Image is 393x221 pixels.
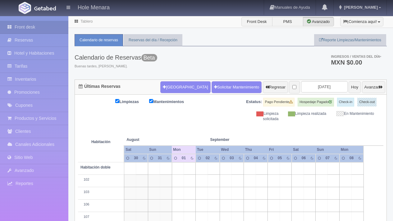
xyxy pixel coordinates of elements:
[263,81,288,93] button: Regresar
[34,6,56,11] img: Getabed
[244,146,268,154] th: Thu
[331,111,379,116] div: En Mantenimiento
[91,140,110,144] strong: Habitación
[252,156,259,161] div: 04
[80,165,111,169] b: Habitación doble
[324,156,331,161] div: 07
[316,146,340,154] th: Sun
[126,137,169,142] span: August
[156,156,163,161] div: 31
[180,156,187,161] div: 01
[246,99,262,105] label: Estatus:
[331,59,381,65] h3: MXN $0.00
[149,98,193,105] label: Mantenimientos
[292,146,316,154] th: Sat
[349,81,361,93] button: Hoy
[124,146,148,154] th: Sat
[196,146,220,154] th: Tue
[160,81,210,93] button: [GEOGRAPHIC_DATA]
[148,146,172,154] th: Sun
[268,146,292,154] th: Fri
[80,202,121,207] div: 106
[337,98,354,106] label: Check-in
[340,17,383,26] button: ¡Comienza aquí!
[75,34,123,46] a: Calendario de reservas
[75,54,157,61] h3: Calendario de Reservas
[80,214,121,219] div: 107
[124,34,182,46] a: Reservas del día / Recepción
[283,111,331,116] div: Limpieza realizada
[314,34,386,46] a: Reporte Limpiezas/Mantenimientos
[228,156,235,161] div: 03
[331,55,381,58] span: Ingresos / Ventas del día
[204,156,211,161] div: 02
[172,146,196,154] th: Mon
[132,156,139,161] div: 30
[357,98,377,106] label: Check-out
[115,99,119,103] input: Limpiezas
[340,146,363,154] th: Mon
[80,19,93,24] a: Tablero
[75,64,157,69] span: Buenas tardes, [PERSON_NAME].
[300,156,307,161] div: 06
[78,3,110,11] h4: Hole Menara
[210,137,253,142] span: September
[241,17,272,26] label: Front Desk
[362,81,385,93] button: Avanzar
[276,156,283,161] div: 05
[235,111,283,122] div: Limpieza solicitada
[272,17,303,26] label: PMS
[115,98,148,105] label: Limpiezas
[80,177,121,182] div: 102
[348,156,355,161] div: 08
[79,84,121,89] h4: Últimas Reservas
[80,190,121,195] div: 103
[303,17,334,26] label: Avanzado
[298,98,334,106] label: Hospedaje Pagado
[263,98,295,106] label: Pago Pendiente
[141,54,157,61] span: Beta
[19,2,31,14] img: Getabed
[220,146,244,154] th: Wed
[212,81,262,93] a: Solicitar Mantenimiento
[149,99,153,103] input: Mantenimientos
[342,5,378,10] span: [PERSON_NAME]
